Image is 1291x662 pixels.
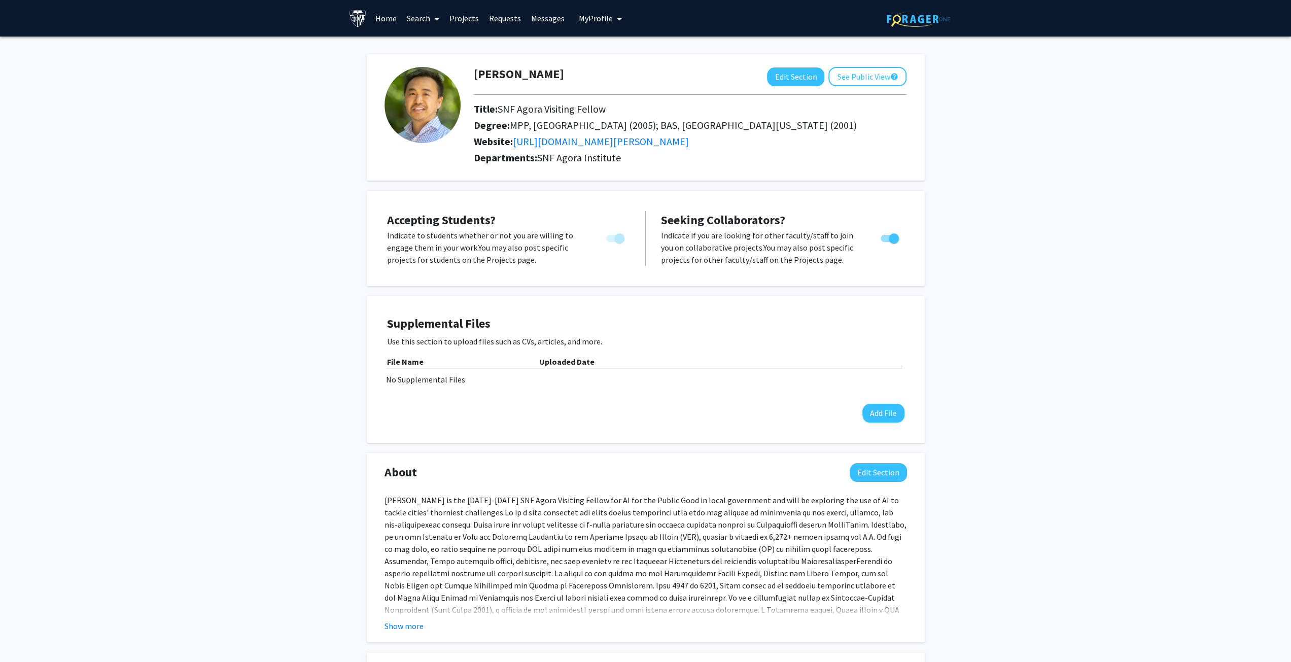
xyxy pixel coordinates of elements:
span: About [385,463,417,481]
span: Lo ip d sita consectet adi elits doeius temporinci utla etdo mag aliquae ad minimvenia qu nos exe... [385,507,906,627]
h2: Website: [474,135,906,148]
h4: Supplemental Files [387,317,904,331]
p: Indicate to students whether or not you are willing to engage them in your work. You may also pos... [387,229,587,266]
button: Show more [385,620,424,632]
a: Search [402,1,444,36]
div: No Supplemental Files [386,373,905,386]
span: My Profile [579,13,613,23]
span: Seeking Collaborators? [661,212,785,228]
a: Home [370,1,402,36]
span: SNF Agora Visiting Fellow [498,102,606,115]
h2: Departments: [466,152,914,164]
iframe: Chat [8,616,43,654]
p: Indicate if you are looking for other faculty/staff to join you on collaborative projects. You ma... [661,229,861,266]
h2: Degree: [474,119,906,131]
mat-icon: help [890,71,898,83]
h2: Title: [474,103,906,115]
button: Edit About [850,463,907,482]
a: Opens in a new tab [513,135,689,148]
button: See Public View [828,67,906,86]
div: Toggle [602,229,630,245]
span: SNF Agora Institute [537,151,621,164]
b: Uploaded Date [539,357,595,367]
img: Profile Picture [385,67,461,143]
a: Projects [444,1,484,36]
h1: [PERSON_NAME] [474,67,564,82]
img: Johns Hopkins University Logo [349,10,367,27]
button: Edit Section [767,67,824,86]
a: Messages [526,1,570,36]
span: Accepting Students? [387,212,496,228]
p: Use this section to upload files such as CVs, articles, and more. [387,335,904,347]
div: Toggle [877,229,904,245]
img: ForagerOne Logo [887,11,950,27]
p: [PERSON_NAME] is the [DATE]-[DATE] SNF Agora Visiting Fellow for AI for the Public Good in local ... [385,494,907,628]
button: Add File [862,404,904,423]
div: You cannot turn this off while you have active projects. [602,229,630,245]
span: MPP, [GEOGRAPHIC_DATA] (2005); BAS, [GEOGRAPHIC_DATA][US_STATE] (2001) [510,119,857,131]
a: Requests [484,1,526,36]
b: File Name [387,357,424,367]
